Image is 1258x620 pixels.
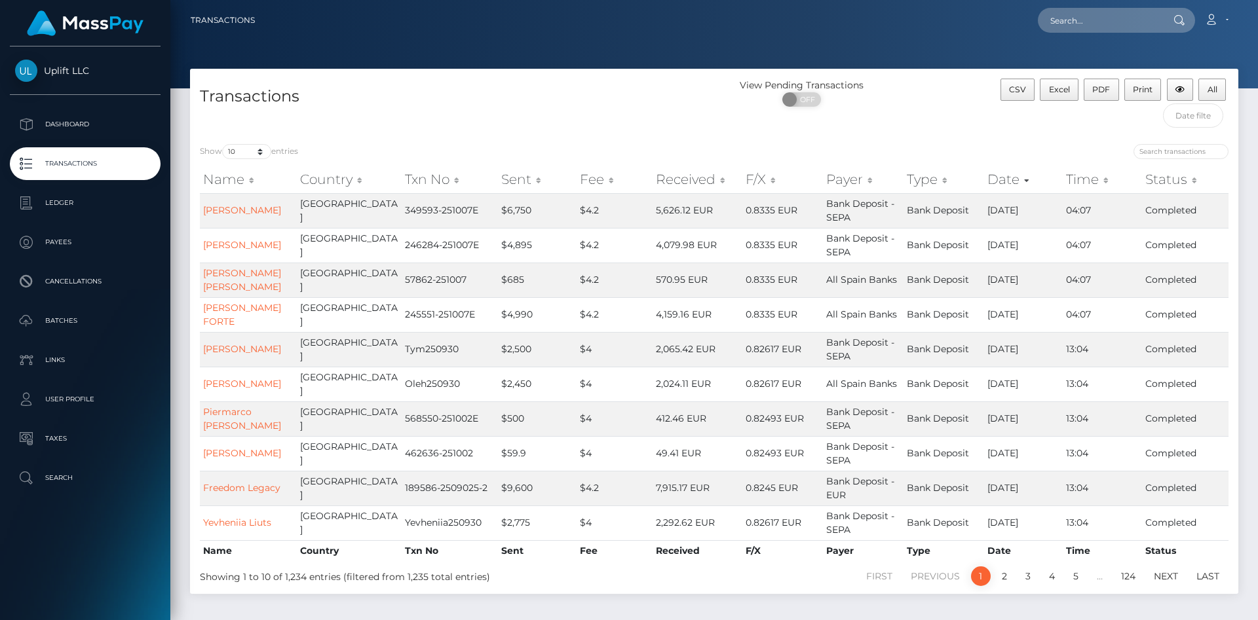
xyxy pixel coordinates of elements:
td: 13:04 [1063,401,1142,436]
td: 349593-251007E [402,193,498,228]
td: 7,915.17 EUR [653,471,742,505]
span: Bank Deposit - EUR [826,475,894,501]
a: Dashboard [10,108,161,141]
th: F/X: activate to sort column ascending [742,166,823,192]
a: 5 [1066,566,1086,586]
span: Bank Deposit - SEPA [826,198,894,223]
td: 0.8245 EUR [742,471,823,505]
a: Payees [10,226,161,259]
td: $2,450 [498,367,577,401]
td: 570.95 EUR [653,263,742,297]
span: Excel [1049,84,1070,94]
td: Bank Deposit [904,401,984,436]
td: Bank Deposit [904,193,984,228]
td: $4 [577,332,653,367]
td: Completed [1142,193,1229,228]
a: Freedom Legacy [203,482,280,494]
td: $2,775 [498,505,577,540]
th: Fee: activate to sort column ascending [577,166,653,192]
span: Uplift LLC [10,65,161,77]
td: 04:07 [1063,193,1142,228]
a: [PERSON_NAME] [203,204,281,216]
th: Status [1142,540,1229,561]
td: 0.8335 EUR [742,297,823,332]
td: Tym250930 [402,332,498,367]
img: Uplift LLC [15,60,37,82]
td: [GEOGRAPHIC_DATA] [297,193,402,228]
td: 4,159.16 EUR [653,297,742,332]
td: Completed [1142,436,1229,471]
h4: Transactions [200,85,704,108]
span: Bank Deposit - SEPA [826,337,894,362]
td: 246284-251007E [402,228,498,263]
td: 0.8335 EUR [742,228,823,263]
td: 13:04 [1063,367,1142,401]
input: Search transactions [1134,144,1229,159]
td: Bank Deposit [904,228,984,263]
td: Completed [1142,297,1229,332]
button: All [1198,79,1226,101]
td: [GEOGRAPHIC_DATA] [297,505,402,540]
span: Print [1133,84,1153,94]
th: Date: activate to sort column ascending [984,166,1063,192]
td: $4.2 [577,263,653,297]
td: $500 [498,401,577,436]
td: $2,500 [498,332,577,367]
p: Transactions [15,154,155,173]
td: 0.82617 EUR [742,367,823,401]
a: 1 [971,566,991,586]
td: 13:04 [1063,505,1142,540]
td: 5,626.12 EUR [653,193,742,228]
td: Completed [1142,228,1229,263]
span: All Spain Banks [826,274,897,285]
td: [GEOGRAPHIC_DATA] [297,332,402,367]
td: [DATE] [984,263,1063,297]
p: Payees [15,232,155,252]
a: Search [10,462,161,494]
td: $4.2 [577,193,653,228]
span: Bank Deposit - SEPA [826,510,894,536]
td: 4,079.98 EUR [653,228,742,263]
a: [PERSON_NAME] [203,343,281,355]
a: Links [10,344,161,376]
td: 2,024.11 EUR [653,367,742,401]
th: Type: activate to sort column ascending [904,166,984,192]
span: All Spain Banks [826,378,897,390]
td: 0.8335 EUR [742,263,823,297]
td: 245551-251007E [402,297,498,332]
td: $4,895 [498,228,577,263]
th: Sent: activate to sort column ascending [498,166,577,192]
a: Ledger [10,187,161,219]
span: CSV [1009,84,1026,94]
button: Print [1124,79,1162,101]
td: 04:07 [1063,228,1142,263]
button: CSV [1001,79,1035,101]
th: Fee [577,540,653,561]
td: Completed [1142,367,1229,401]
td: 13:04 [1063,471,1142,505]
td: $4,990 [498,297,577,332]
td: 13:04 [1063,436,1142,471]
td: [GEOGRAPHIC_DATA] [297,367,402,401]
p: Search [15,468,155,488]
select: Showentries [222,144,271,159]
input: Search... [1038,8,1161,33]
a: Last [1189,566,1227,586]
th: Received: activate to sort column ascending [653,166,742,192]
a: [PERSON_NAME] FORTE [203,302,281,327]
td: Bank Deposit [904,332,984,367]
td: 462636-251002 [402,436,498,471]
td: $4 [577,367,653,401]
p: Cancellations [15,272,155,291]
td: $4 [577,436,653,471]
td: [GEOGRAPHIC_DATA] [297,297,402,332]
a: 124 [1114,566,1143,586]
th: Name: activate to sort column ascending [200,166,297,192]
span: Bank Deposit - SEPA [826,406,894,431]
td: $685 [498,263,577,297]
button: Excel [1040,79,1078,101]
td: [DATE] [984,332,1063,367]
td: 189586-2509025-2 [402,471,498,505]
td: [GEOGRAPHIC_DATA] [297,228,402,263]
td: Bank Deposit [904,297,984,332]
